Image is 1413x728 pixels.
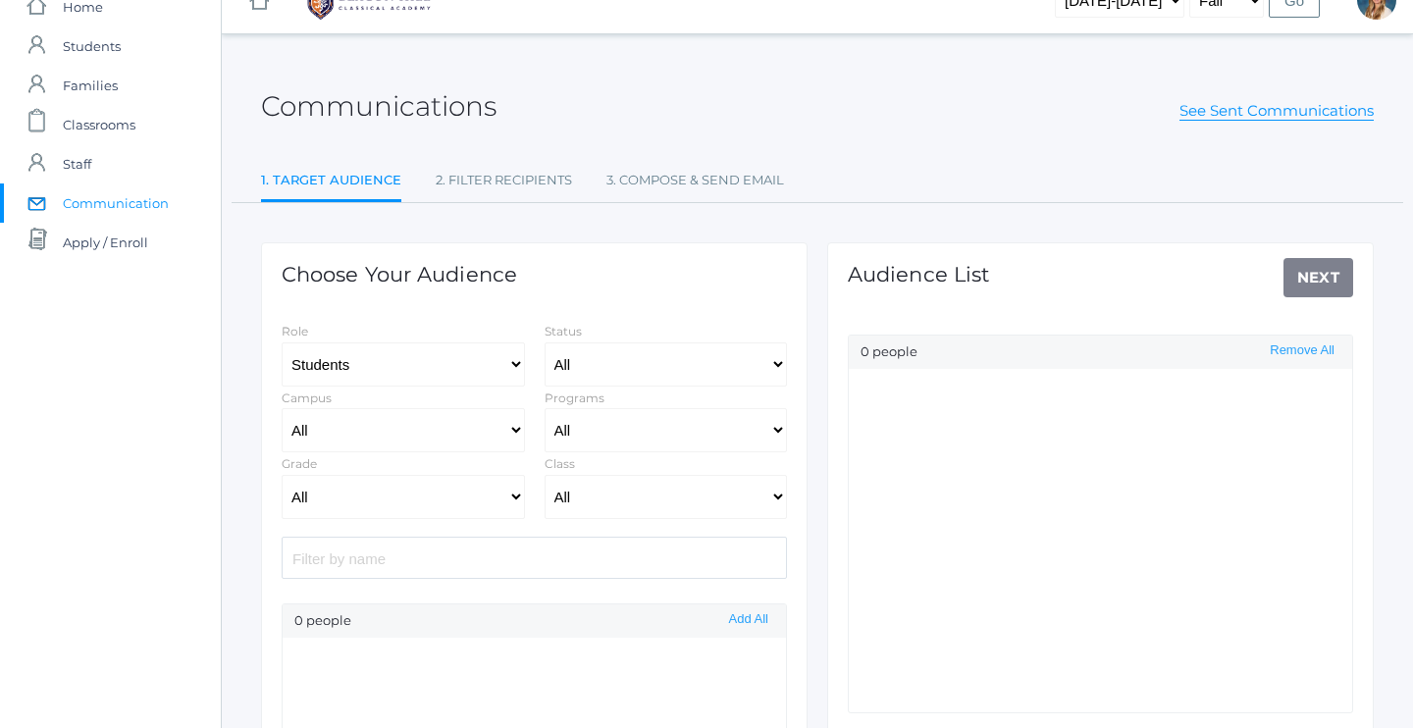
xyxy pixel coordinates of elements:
[848,263,990,286] h1: Audience List
[261,161,401,203] a: 1. Target Audience
[849,336,1352,369] div: 0 people
[63,26,121,66] span: Students
[282,537,787,579] input: Filter by name
[282,390,332,405] label: Campus
[545,324,582,338] label: Status
[606,161,784,200] a: 3. Compose & Send Email
[545,456,575,471] label: Class
[63,183,169,223] span: Communication
[63,66,118,105] span: Families
[283,604,786,638] div: 0 people
[545,390,604,405] label: Programs
[261,91,497,122] h2: Communications
[282,324,308,338] label: Role
[1179,101,1374,121] a: See Sent Communications
[282,456,317,471] label: Grade
[436,161,572,200] a: 2. Filter Recipients
[63,105,135,144] span: Classrooms
[1264,342,1340,359] button: Remove All
[282,263,517,286] h1: Choose Your Audience
[723,611,774,628] button: Add All
[63,223,148,262] span: Apply / Enroll
[63,144,91,183] span: Staff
